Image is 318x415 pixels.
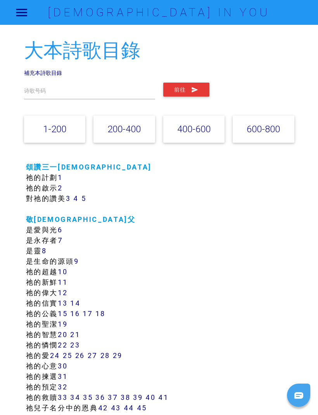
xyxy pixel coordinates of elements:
a: 400-600 [177,123,211,135]
a: 補充本詩歌目錄 [24,69,62,76]
a: 19 [58,320,67,329]
a: 3 [66,194,71,203]
a: 31 [58,372,67,381]
label: 诗歌号码 [24,87,46,95]
a: 20 [58,330,67,339]
a: 29 [113,351,123,360]
a: 23 [70,341,80,349]
a: 45 [137,403,147,412]
a: 38 [121,393,130,402]
a: 34 [70,393,80,402]
a: 42 [98,403,108,412]
a: 13 [58,299,67,308]
a: 15 [58,309,67,318]
a: 6 [58,225,63,234]
a: 21 [70,330,80,339]
a: 33 [58,393,67,402]
a: 11 [58,278,67,287]
a: 10 [58,267,67,276]
a: 1 [58,173,63,182]
a: 35 [83,393,93,402]
a: 8 [42,246,47,255]
h2: 大本詩歌目錄 [24,40,294,61]
a: 24 [50,351,60,360]
a: 5 [81,194,86,203]
a: 37 [108,393,118,402]
a: 27 [88,351,98,360]
a: 1-200 [43,123,66,135]
a: 39 [133,393,143,402]
a: 頌讚三一[DEMOGRAPHIC_DATA] [26,163,152,171]
a: 25 [63,351,73,360]
a: 9 [74,257,79,266]
a: 2 [58,183,63,192]
a: 43 [111,403,121,412]
a: 28 [100,351,110,360]
a: 600-800 [247,123,280,135]
a: 40 [145,393,156,402]
a: 32 [58,382,67,391]
a: 41 [158,393,168,402]
a: 44 [124,403,134,412]
a: 22 [58,341,67,349]
a: 18 [95,309,105,318]
a: 26 [75,351,85,360]
a: 17 [83,309,93,318]
button: 前往 [163,83,209,97]
a: 30 [58,361,67,370]
a: 敬[DEMOGRAPHIC_DATA]父 [26,215,136,224]
a: 14 [70,299,80,308]
a: 36 [95,393,105,402]
a: 200-400 [107,123,141,135]
a: 7 [58,236,63,245]
a: 12 [58,288,67,297]
a: 16 [70,309,80,318]
a: 4 [73,194,79,203]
